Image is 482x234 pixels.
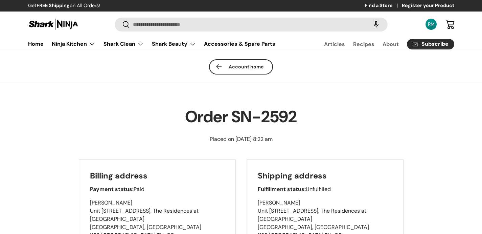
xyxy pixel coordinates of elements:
img: Shark Ninja Philippines [28,18,79,31]
a: Home [28,37,44,50]
h2: Billing address [90,171,225,181]
a: Account home [209,59,273,75]
h1: Order SN-2592 [79,107,404,127]
a: Find a Store [365,2,402,9]
a: Shark Beauty [152,37,196,51]
summary: Ninja Kitchen [48,37,99,51]
a: Articles [324,38,345,51]
strong: FREE Shipping [37,2,70,8]
div: RM [428,21,435,28]
a: Ninja Kitchen [52,37,95,51]
p: Get on All Orders! [28,2,100,9]
a: RM [424,17,439,32]
a: About [383,38,399,51]
a: Subscribe [407,39,454,49]
summary: Shark Clean [99,37,148,51]
a: Shark Clean [104,37,144,51]
p: Paid [90,185,225,193]
p: Placed on [DATE] 8:22 am [79,135,404,143]
a: Register your Product [402,2,454,9]
a: Recipes [353,38,374,51]
summary: Shark Beauty [148,37,200,51]
strong: Fulfillment status: [258,186,306,193]
p: Unfulfilled [258,185,392,193]
strong: Payment status: [90,186,134,193]
span: Subscribe [421,41,449,47]
nav: Secondary [308,37,454,51]
nav: Primary [28,37,275,51]
speech-search-button: Search by voice [365,17,387,32]
a: Accessories & Spare Parts [204,37,275,50]
h2: Shipping address [258,171,392,181]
